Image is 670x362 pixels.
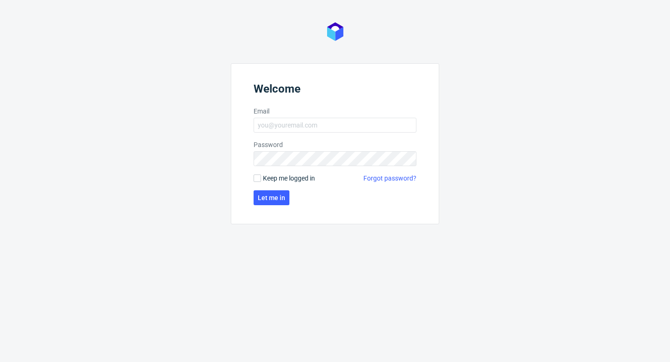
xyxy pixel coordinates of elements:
[254,190,289,205] button: Let me in
[254,107,416,116] label: Email
[263,174,315,183] span: Keep me logged in
[254,82,416,99] header: Welcome
[254,118,416,133] input: you@youremail.com
[258,194,285,201] span: Let me in
[363,174,416,183] a: Forgot password?
[254,140,416,149] label: Password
